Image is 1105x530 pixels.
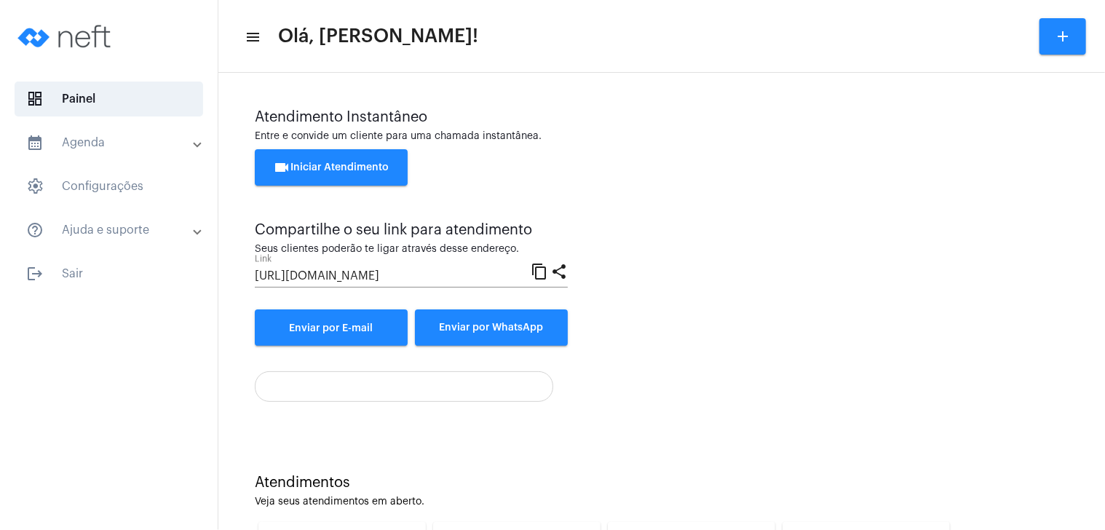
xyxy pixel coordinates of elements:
[255,131,1069,142] div: Entre e convide um cliente para uma chamada instantânea.
[15,256,203,291] span: Sair
[9,125,218,160] mat-expansion-panel-header: sidenav iconAgenda
[9,213,218,248] mat-expansion-panel-header: sidenav iconAjuda e suporte
[274,162,389,173] span: Iniciar Atendimento
[245,28,259,46] mat-icon: sidenav icon
[1054,28,1072,45] mat-icon: add
[26,178,44,195] span: sidenav icon
[255,309,408,346] a: Enviar por E-mail
[26,221,44,239] mat-icon: sidenav icon
[290,323,373,333] span: Enviar por E-mail
[15,82,203,116] span: Painel
[415,309,568,346] button: Enviar por WhatsApp
[255,109,1069,125] div: Atendimento Instantâneo
[26,134,194,151] mat-panel-title: Agenda
[550,262,568,280] mat-icon: share
[531,262,548,280] mat-icon: content_copy
[274,159,291,176] mat-icon: videocam
[26,134,44,151] mat-icon: sidenav icon
[440,323,544,333] span: Enviar por WhatsApp
[26,90,44,108] span: sidenav icon
[12,7,121,66] img: logo-neft-novo-2.png
[15,169,203,204] span: Configurações
[255,244,568,255] div: Seus clientes poderão te ligar através desse endereço.
[255,222,568,238] div: Compartilhe o seu link para atendimento
[255,149,408,186] button: Iniciar Atendimento
[255,475,1069,491] div: Atendimentos
[26,265,44,282] mat-icon: sidenav icon
[255,497,1069,507] div: Veja seus atendimentos em aberto.
[278,25,478,48] span: Olá, [PERSON_NAME]!
[26,221,194,239] mat-panel-title: Ajuda e suporte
